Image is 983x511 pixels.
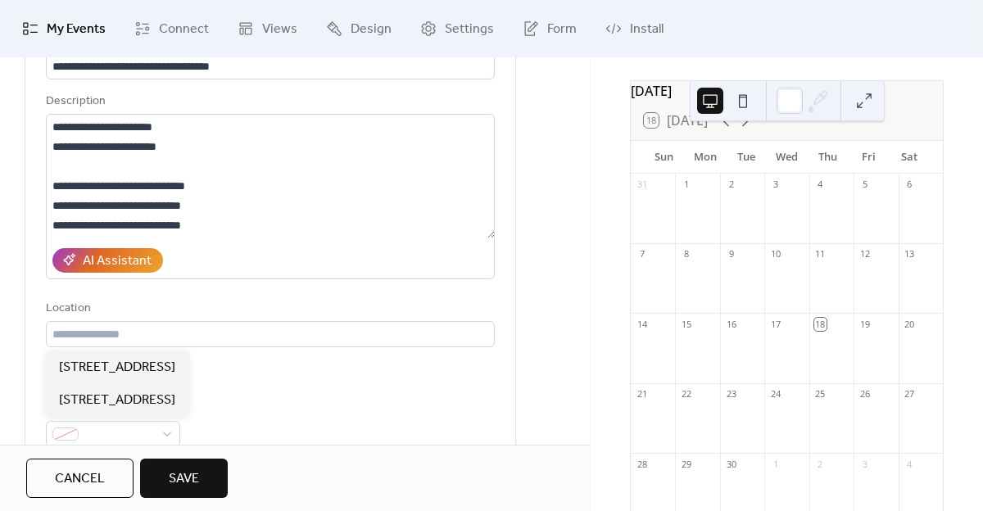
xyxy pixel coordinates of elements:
[636,179,648,191] div: 31
[631,81,943,101] div: [DATE]
[725,388,737,400] div: 23
[769,458,781,470] div: 1
[889,141,930,174] div: Sat
[510,7,589,51] a: Form
[46,92,491,111] div: Description
[858,458,871,470] div: 3
[814,458,827,470] div: 2
[858,248,871,260] div: 12
[636,318,648,330] div: 14
[52,248,163,273] button: AI Assistant
[408,7,506,51] a: Settings
[769,179,781,191] div: 3
[10,7,118,51] a: My Events
[680,458,692,470] div: 29
[848,141,889,174] div: Fri
[814,318,827,330] div: 18
[26,459,134,498] button: Cancel
[725,179,737,191] div: 2
[262,20,297,39] span: Views
[59,391,175,410] span: [STREET_ADDRESS]
[83,251,152,271] div: AI Assistant
[904,179,916,191] div: 6
[858,318,871,330] div: 19
[814,179,827,191] div: 4
[904,248,916,260] div: 13
[807,141,848,174] div: Thu
[685,141,726,174] div: Mon
[680,179,692,191] div: 1
[59,358,175,378] span: [STREET_ADDRESS]
[636,248,648,260] div: 7
[725,458,737,470] div: 30
[593,7,676,51] a: Install
[636,388,648,400] div: 21
[769,388,781,400] div: 24
[769,318,781,330] div: 17
[904,388,916,400] div: 27
[46,299,491,319] div: Location
[159,20,209,39] span: Connect
[47,20,106,39] span: My Events
[314,7,404,51] a: Design
[636,458,648,470] div: 28
[814,388,827,400] div: 25
[725,318,737,330] div: 16
[767,141,808,174] div: Wed
[225,7,310,51] a: Views
[904,318,916,330] div: 20
[680,388,692,400] div: 22
[122,7,221,51] a: Connect
[814,248,827,260] div: 11
[644,141,685,174] div: Sun
[680,248,692,260] div: 8
[904,458,916,470] div: 4
[140,459,228,498] button: Save
[46,399,177,418] div: Event color
[858,179,871,191] div: 5
[680,318,692,330] div: 15
[55,469,105,489] span: Cancel
[858,388,871,400] div: 26
[445,20,494,39] span: Settings
[630,20,664,39] span: Install
[769,248,781,260] div: 10
[351,20,392,39] span: Design
[725,248,737,260] div: 9
[726,141,767,174] div: Tue
[547,20,577,39] span: Form
[169,469,199,489] span: Save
